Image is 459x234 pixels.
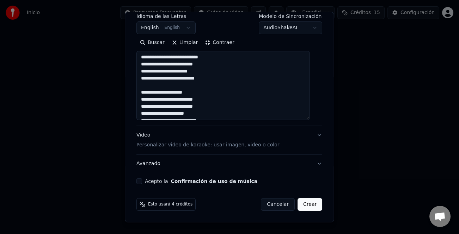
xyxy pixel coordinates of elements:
[136,126,322,154] button: VideoPersonalizar video de karaoke: usar imagen, video o color
[136,37,168,48] button: Buscar
[171,179,258,184] button: Acepto la
[298,198,322,211] button: Crear
[259,14,323,19] label: Modelo de Sincronización
[136,141,279,148] p: Personalizar video de karaoke: usar imagen, video o color
[168,37,201,48] button: Limpiar
[202,37,238,48] button: Contraer
[136,154,322,173] button: Avanzado
[148,202,192,207] span: Esto usará 4 créditos
[145,179,257,184] label: Acepto la
[136,14,196,19] label: Idioma de las Letras
[136,132,279,148] div: Video
[261,198,295,211] button: Cancelar
[136,14,322,126] div: LetrasProporciona letras de canciones o selecciona un modelo de auto letras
